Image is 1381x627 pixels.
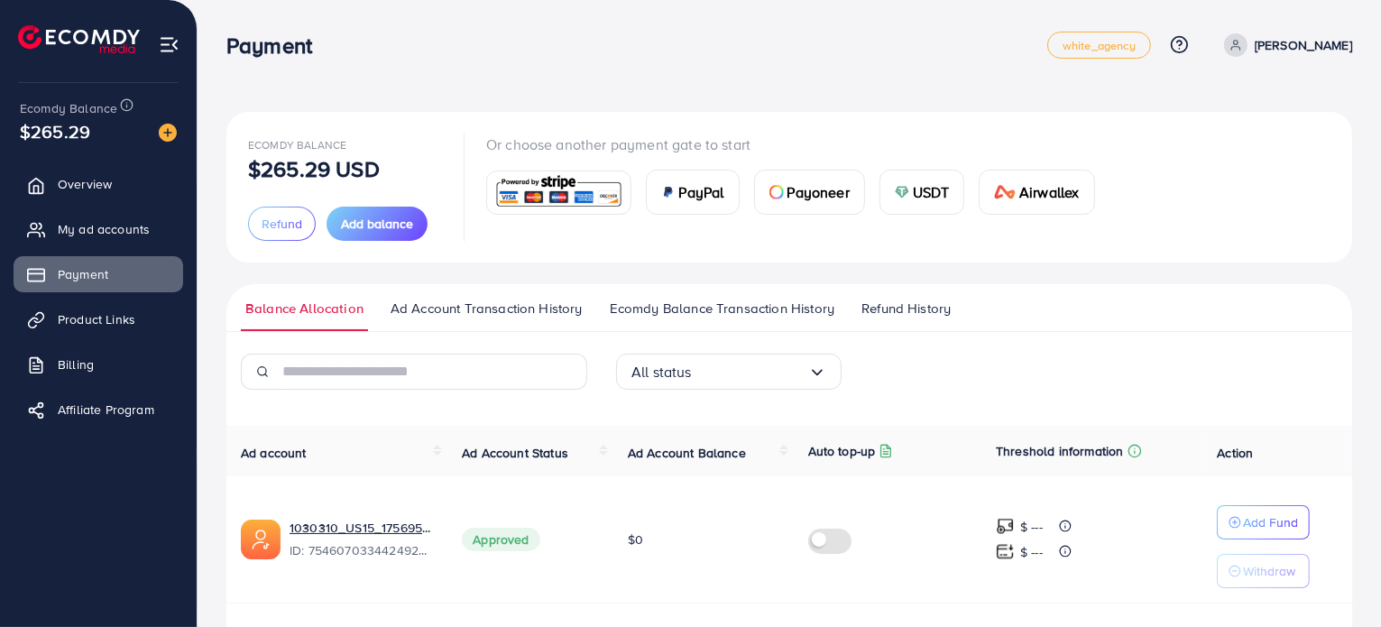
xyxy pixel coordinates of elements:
span: Affiliate Program [58,401,154,419]
span: $265.29 [20,118,90,144]
span: ID: 7546070334424924177 [290,541,433,559]
span: white_agency [1063,40,1136,51]
a: Affiliate Program [14,392,183,428]
img: card [994,185,1016,199]
a: Product Links [14,301,183,337]
span: Billing [58,355,94,373]
img: card [493,173,625,212]
span: USDT [913,181,950,203]
span: Ad account [241,444,307,462]
img: ic-ads-acc.e4c84228.svg [241,520,281,559]
span: Add balance [341,215,413,233]
a: My ad accounts [14,211,183,247]
div: <span class='underline'>1030310_US15_1756956476267</span></br>7546070334424924177 [290,519,433,560]
a: card [486,171,631,215]
span: Approved [462,528,539,551]
span: Ecomdy Balance [248,137,346,152]
span: Refund [262,215,302,233]
span: My ad accounts [58,220,150,238]
a: Billing [14,346,183,383]
a: white_agency [1047,32,1151,59]
a: Payment [14,256,183,292]
span: PayPal [679,181,724,203]
a: cardAirwallex [979,170,1094,215]
img: top-up amount [996,542,1015,561]
a: [PERSON_NAME] [1217,33,1352,57]
p: [PERSON_NAME] [1255,34,1352,56]
span: Product Links [58,310,135,328]
a: cardPayPal [646,170,740,215]
img: card [769,185,784,199]
span: Airwallex [1019,181,1079,203]
p: $ --- [1020,516,1043,538]
h3: Payment [226,32,327,59]
button: Refund [248,207,316,241]
a: cardPayoneer [754,170,865,215]
button: Add Fund [1217,505,1310,539]
span: Ad Account Balance [628,444,746,462]
p: $ --- [1020,541,1043,563]
a: cardUSDT [879,170,965,215]
span: Ad Account Status [462,444,568,462]
div: Search for option [616,354,842,390]
p: Or choose another payment gate to start [486,134,1109,155]
iframe: Chat [1304,546,1367,613]
p: Add Fund [1243,512,1298,533]
img: card [895,185,909,199]
p: Auto top-up [808,440,876,462]
span: $0 [628,530,643,549]
p: Withdraw [1243,560,1295,582]
p: $265.29 USD [248,158,380,180]
span: Action [1217,444,1253,462]
img: image [159,124,177,142]
span: Refund History [861,299,951,318]
input: Search for option [692,358,808,386]
img: menu [159,34,180,55]
span: Ad Account Transaction History [391,299,583,318]
img: logo [18,25,140,53]
span: Payoneer [787,181,850,203]
img: top-up amount [996,517,1015,536]
span: Ecomdy Balance Transaction History [610,299,834,318]
a: 1030310_US15_1756956476267 [290,519,433,537]
button: Add balance [327,207,428,241]
button: Withdraw [1217,554,1310,588]
a: Overview [14,166,183,202]
span: Payment [58,265,108,283]
p: Threshold information [996,440,1123,462]
span: Ecomdy Balance [20,99,117,117]
span: Overview [58,175,112,193]
span: Balance Allocation [245,299,364,318]
span: All status [631,358,692,386]
img: card [661,185,676,199]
